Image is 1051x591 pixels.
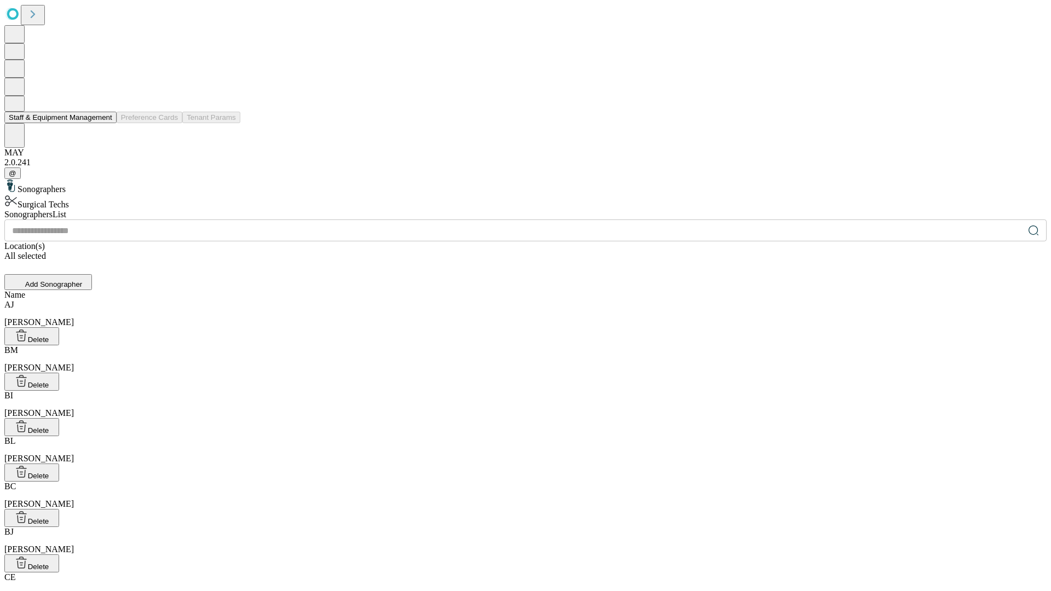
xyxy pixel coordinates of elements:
[25,280,82,288] span: Add Sonographer
[4,391,13,400] span: BI
[4,300,14,309] span: AJ
[4,482,1047,509] div: [PERSON_NAME]
[4,482,16,491] span: BC
[4,241,45,251] span: Location(s)
[28,335,49,344] span: Delete
[4,436,1047,463] div: [PERSON_NAME]
[4,300,1047,327] div: [PERSON_NAME]
[4,527,14,536] span: BJ
[182,112,240,123] button: Tenant Params
[4,436,15,445] span: BL
[4,572,15,582] span: CE
[4,327,59,345] button: Delete
[4,194,1047,210] div: Surgical Techs
[4,167,21,179] button: @
[4,527,1047,554] div: [PERSON_NAME]
[4,418,59,436] button: Delete
[4,463,59,482] button: Delete
[28,381,49,389] span: Delete
[4,391,1047,418] div: [PERSON_NAME]
[4,274,92,290] button: Add Sonographer
[4,554,59,572] button: Delete
[4,158,1047,167] div: 2.0.241
[28,472,49,480] span: Delete
[9,169,16,177] span: @
[4,210,1047,219] div: Sonographers List
[28,517,49,525] span: Delete
[4,179,1047,194] div: Sonographers
[4,373,59,391] button: Delete
[28,426,49,434] span: Delete
[4,290,1047,300] div: Name
[117,112,182,123] button: Preference Cards
[4,509,59,527] button: Delete
[4,345,1047,373] div: [PERSON_NAME]
[28,563,49,571] span: Delete
[4,345,18,355] span: BM
[4,112,117,123] button: Staff & Equipment Management
[4,251,1047,261] div: All selected
[4,148,1047,158] div: MAY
